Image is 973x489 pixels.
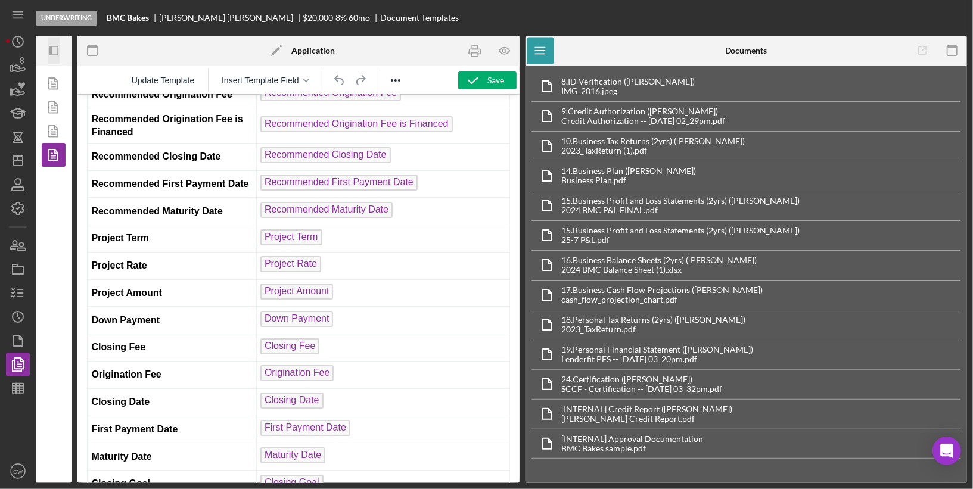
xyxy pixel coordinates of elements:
[562,235,800,245] div: 25-7 P&L.pdf
[562,146,745,155] div: 2023_TaxReturn (1).pdf
[183,298,246,314] span: Closing Date
[183,244,242,260] span: Closing Fee
[386,72,406,89] button: Reveal or hide additional toolbar items
[14,275,83,285] strong: Origination Fee
[183,107,315,123] span: Recommended Maturity Date
[562,196,800,205] div: 15. Business Profit and Loss Statements (2yrs) ([PERSON_NAME])
[488,71,505,89] div: Save
[14,357,74,367] strong: Maturity Date
[562,107,726,116] div: 9. Credit Authorization ([PERSON_NAME])
[562,265,757,275] div: 2024 BMC Balance Sheet (1).xlsx
[562,205,800,215] div: 2024 BMC P&L FINAL.pdf
[107,13,149,23] b: BMC Bakes
[14,138,72,148] strong: Project Term
[183,161,244,177] span: Project Rate
[77,95,520,483] iframe: Rich Text Area
[14,193,85,203] strong: Project Amount
[380,13,459,23] div: Document Templates
[216,72,315,89] button: Insert Template Field
[183,216,256,232] span: Down Payment
[562,404,733,414] div: [INTERNAL] Credit Report ([PERSON_NAME])
[562,295,763,304] div: cash_flow_projection_chart.pdf
[458,71,517,89] button: Save
[222,76,299,85] span: Insert Template Field
[14,166,69,176] strong: Project Rate
[562,256,757,265] div: 16. Business Balance Sheets (2yrs) ([PERSON_NAME])
[183,353,248,369] span: Maturity Date
[183,325,273,341] span: First Payment Date
[562,285,763,295] div: 17. Business Cash Flow Projections ([PERSON_NAME])
[125,72,200,89] button: Reset the template to the current product template value
[132,76,195,85] span: Update Template
[562,226,800,235] div: 15. Business Profit and Loss Statements (2yrs) ([PERSON_NAME])
[562,354,754,364] div: Lenderfit PFS -- [DATE] 03_20pm.pdf
[14,247,68,257] strong: Closing Fee
[349,13,370,23] div: 60 mo
[562,325,746,334] div: 2023_TaxReturn.pdf
[6,459,30,483] button: CW
[562,166,697,176] div: 14. Business Plan ([PERSON_NAME])
[562,434,704,444] div: [INTERNAL] Approval Documentation
[562,315,746,325] div: 18. Personal Tax Returns (2yrs) ([PERSON_NAME])
[350,72,371,89] button: Redo
[562,345,754,354] div: 19. Personal Financial Statement ([PERSON_NAME])
[36,11,97,26] div: Underwriting
[159,13,303,23] div: [PERSON_NAME] [PERSON_NAME]
[562,176,697,185] div: Business Plan.pdf
[562,414,733,423] div: [PERSON_NAME] Credit Report.pdf
[183,135,245,151] span: Project Term
[14,329,100,340] strong: First Payment Date
[14,302,72,312] strong: Closing Date
[303,13,334,23] div: $20,000
[562,136,745,146] div: 10. Business Tax Returns (2yrs) ([PERSON_NAME])
[13,468,23,475] text: CW
[183,270,256,286] span: Origination Fee
[335,13,347,23] div: 8 %
[562,116,726,126] div: Credit Authorization -- [DATE] 02_29pm.pdf
[562,77,695,86] div: 8. ID Verification ([PERSON_NAME])
[14,220,82,231] strong: Down Payment
[329,72,350,89] button: Undo
[562,384,723,394] div: SCCF - Certification -- [DATE] 03_32pm.pdf
[183,189,256,205] span: Project Amount
[562,375,723,384] div: 24. Certification ([PERSON_NAME])
[183,380,246,396] span: Closing Goal
[562,444,704,453] div: BMC Bakes sample.pdf
[932,437,961,465] div: Open Intercom Messenger
[291,46,335,55] b: Application
[725,46,767,55] b: Documents
[562,86,695,96] div: IMG_2016.jpeg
